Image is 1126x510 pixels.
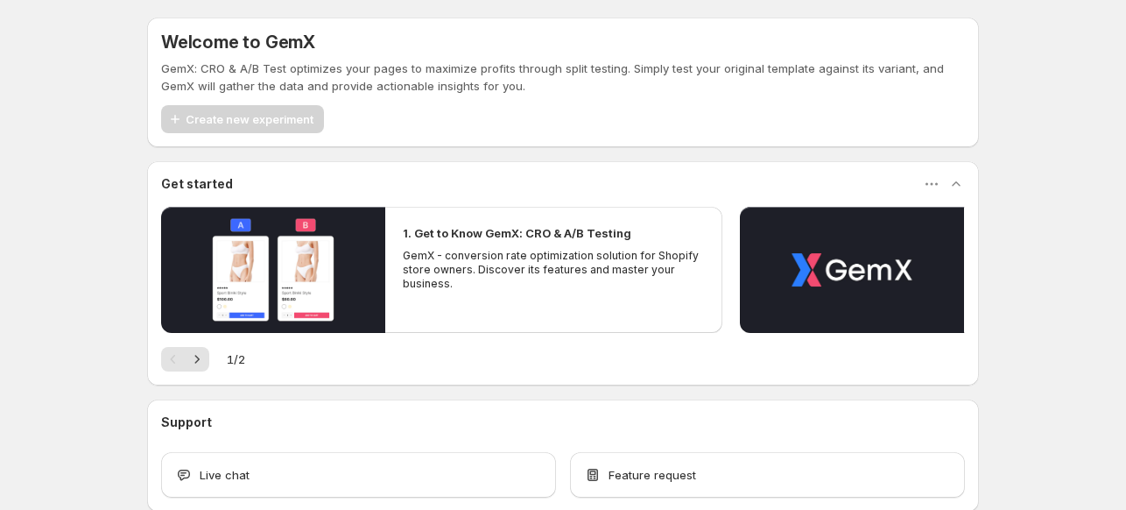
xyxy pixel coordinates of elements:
[161,414,212,431] h3: Support
[161,60,965,95] p: GemX: CRO & A/B Test optimizes your pages to maximize profits through split testing. Simply test ...
[161,175,233,193] h3: Get started
[185,347,209,372] button: Next
[740,207,964,333] button: Play video
[200,466,250,484] span: Live chat
[161,32,315,53] h5: Welcome to GemX
[227,351,245,368] span: 1 / 2
[609,466,696,484] span: Feature request
[161,207,385,333] button: Play video
[403,224,631,242] h2: 1. Get to Know GemX: CRO & A/B Testing
[403,249,704,291] p: GemX - conversion rate optimization solution for Shopify store owners. Discover its features and ...
[161,347,209,372] nav: Pagination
